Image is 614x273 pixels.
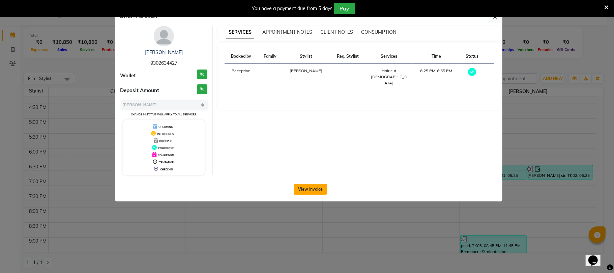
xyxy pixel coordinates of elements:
button: View Invoice [294,184,327,195]
span: IN PROGRESS [157,132,175,136]
span: [PERSON_NAME] [290,68,323,73]
th: Status [460,49,485,64]
span: CLIENT NOTES [320,29,353,35]
span: SERVICES [226,26,254,38]
iframe: chat widget [586,246,607,266]
span: CONFIRMED [158,154,174,157]
td: Reception [225,64,258,90]
span: DROPPED [159,139,172,143]
span: APPOINTMENT NOTES [262,29,312,35]
a: [PERSON_NAME] [145,49,183,55]
td: - [330,64,365,90]
h3: ₹0 [197,70,207,79]
span: Wallet [120,72,136,80]
td: 6:25 PM-6:55 PM [413,64,460,90]
span: COMPLETED [158,146,174,150]
span: 9302634427 [150,60,177,66]
button: Pay [334,3,355,14]
img: avatar [154,26,174,46]
td: - [258,64,282,90]
span: TENTATIVE [159,161,174,164]
small: Change in status will apply to all services. [131,113,197,116]
th: Booked by [225,49,258,64]
th: Stylist [282,49,330,64]
div: You have a payment due from 5 days [252,5,332,12]
th: Req. Stylist [330,49,365,64]
th: Time [413,49,460,64]
th: Family [258,49,282,64]
div: Hair cut [DEMOGRAPHIC_DATA] [369,68,409,86]
span: CHECK-IN [160,168,173,171]
span: CONSUMPTION [361,29,396,35]
span: UPCOMING [158,125,173,129]
h3: ₹0 [197,84,207,94]
span: Deposit Amount [120,87,159,94]
th: Services [365,49,413,64]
